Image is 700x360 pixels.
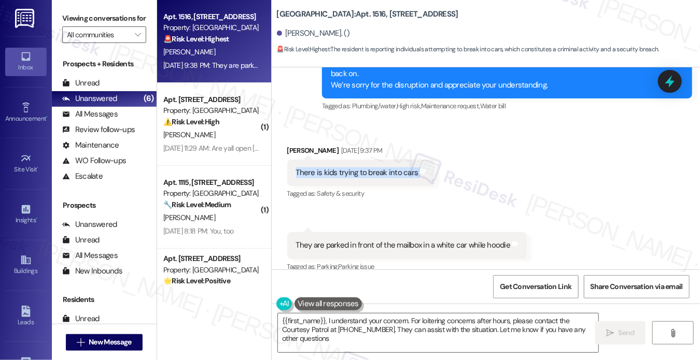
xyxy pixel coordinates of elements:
[163,226,233,236] div: [DATE] 8:18 PM: You, too
[141,91,157,107] div: (6)
[339,145,383,156] div: [DATE] 9:37 PM
[287,145,435,160] div: [PERSON_NAME]
[52,200,157,211] div: Prospects
[163,117,219,126] strong: ⚠️ Risk Level: High
[296,240,511,251] div: They are parked in front of the mailbox in a white car while hoodie
[15,9,36,28] img: ResiDesk Logo
[500,281,571,292] span: Get Conversation Link
[163,188,259,199] div: Property: [GEOGRAPHIC_DATA]
[163,47,215,56] span: [PERSON_NAME]
[52,294,157,305] div: Residents
[669,329,677,337] i: 
[595,321,646,344] button: Send
[287,259,527,274] div: Tagged as:
[317,189,364,198] span: Safety & security
[163,130,215,139] span: [PERSON_NAME]
[606,329,614,337] i: 
[163,253,259,264] div: Apt. [STREET_ADDRESS]
[352,102,397,110] span: Plumbing/water ,
[62,140,119,151] div: Maintenance
[62,109,118,120] div: All Messages
[62,155,126,166] div: WO Follow-ups
[62,250,118,261] div: All Messages
[89,337,131,348] span: New Message
[62,78,100,89] div: Unread
[338,262,374,271] span: Parking issue
[37,164,39,171] span: •
[421,102,480,110] span: Maintenance request ,
[62,219,117,230] div: Unanswered
[67,26,130,43] input: All communities
[591,281,683,292] span: Share Conversation via email
[277,9,458,20] b: [GEOGRAPHIC_DATA]: Apt. 1516, [STREET_ADDRESS]
[52,59,157,69] div: Prospects + Residents
[397,102,421,110] span: High risk ,
[277,45,330,53] strong: 🚨 Risk Level: Highest
[163,177,259,188] div: Apt. 1115, [STREET_ADDRESS]
[163,143,500,153] div: [DATE] 11:29 AM: Are yall open [DATE]. My AC was still doing the same thing when I got home [DATE...
[278,313,598,352] textarea: {{first_name}}, I understand your concern. For loitering concerns after hours, please contact the...
[62,235,100,246] div: Unread
[62,93,117,104] div: Unanswered
[62,266,122,277] div: New Inbounds
[493,275,578,298] button: Get Conversation Link
[135,31,141,39] i: 
[322,98,692,113] div: Tagged as:
[480,102,506,110] span: Water bill
[163,265,259,276] div: Property: [GEOGRAPHIC_DATA]
[163,22,259,33] div: Property: [GEOGRAPHIC_DATA]
[62,10,146,26] label: Viewing conversations for
[163,61,410,70] div: [DATE] 9:38 PM: They are parked in front of the mailbox in a white car while hoodie
[36,215,37,222] span: •
[163,34,229,44] strong: 🚨 Risk Level: Highest
[163,11,259,22] div: Apt. 1516, [STREET_ADDRESS]
[5,200,47,228] a: Insights •
[163,276,230,285] strong: 🌟 Risk Level: Positive
[163,105,259,116] div: Property: [GEOGRAPHIC_DATA]
[62,124,135,135] div: Review follow-ups
[66,334,143,351] button: New Message
[77,338,85,347] i: 
[584,275,690,298] button: Share Conversation via email
[317,262,338,271] span: Parking ,
[62,171,103,182] div: Escalate
[163,200,231,209] strong: 🔧 Risk Level: Medium
[5,48,47,76] a: Inbox
[163,94,259,105] div: Apt. [STREET_ADDRESS]
[5,150,47,178] a: Site Visit •
[619,327,635,338] span: Send
[277,44,660,55] span: : The resident is reporting individuals attempting to break into cars, which constitutes a crimin...
[287,186,435,201] div: Tagged as:
[5,251,47,279] a: Buildings
[46,113,48,121] span: •
[277,28,350,39] div: [PERSON_NAME]. ()
[62,313,100,324] div: Unread
[296,167,418,178] div: There is kids trying to break into cars
[163,213,215,222] span: [PERSON_NAME]
[5,303,47,330] a: Leads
